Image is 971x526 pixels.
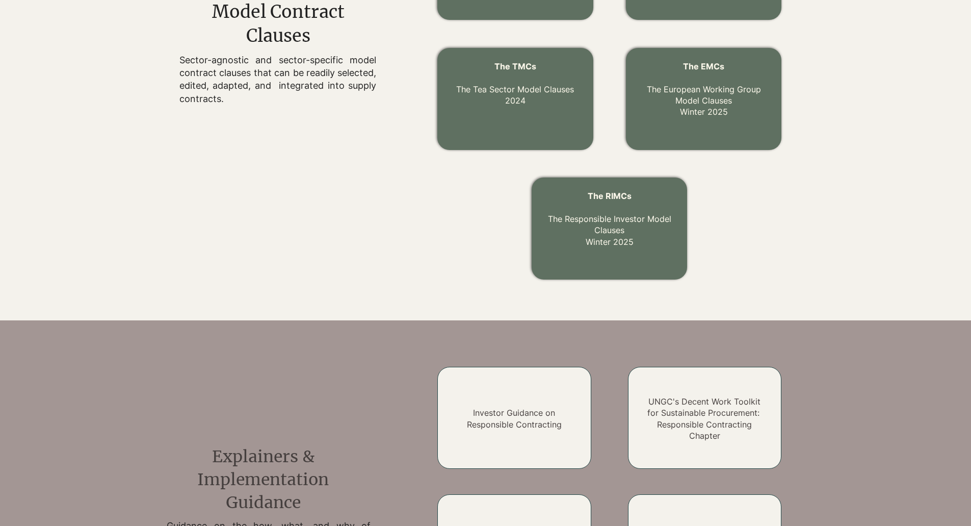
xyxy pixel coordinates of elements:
a: Investor Guidance on Responsible Contracting [467,408,562,429]
span: The RIMCs [588,191,632,201]
span: Model Contract Clauses [212,1,345,47]
a: The EMCs The European Working Group Model ClausesWinter 2025 [647,61,761,117]
a: The RIMCs The Responsible Investor Model ClausesWinter 2025 [548,191,671,247]
a: The TMCs The Tea Sector Model Clauses2024 [456,61,574,106]
span: The TMCs [494,61,536,71]
span: Explainers & Implementation Guidance [197,446,329,513]
a: UNGC's Decent Work Toolkit for Sustainable Procurement: Responsible Contracting Chapter [647,396,762,441]
span: The EMCs [683,61,724,71]
p: Sector-agnostic and sector-specific model contract clauses that can be readily selected, edited, ... [179,54,376,105]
